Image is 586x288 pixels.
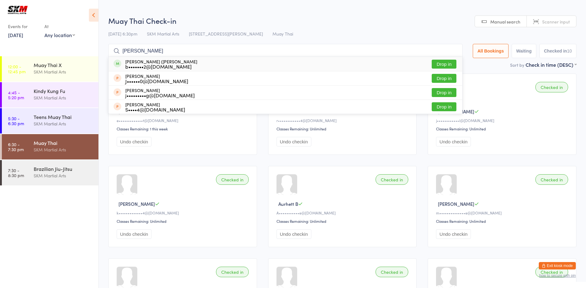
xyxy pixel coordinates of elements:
[34,146,93,153] div: SKM Martial Arts
[8,64,26,74] time: 12:00 - 12:45 pm
[2,56,98,82] a: 12:00 -12:45 pmMuay Thai XSKM Martial Arts
[438,201,474,207] span: [PERSON_NAME]
[117,229,152,239] button: Undo checkin
[34,165,93,172] div: Brazilian Jiu-Jitsu
[272,31,293,37] span: Muay Thai
[34,139,93,146] div: Muay Thai
[432,88,456,97] button: Drop in
[539,273,576,278] button: how to secure with pin
[189,31,263,37] span: [STREET_ADDRESS][PERSON_NAME]
[436,126,570,131] div: Classes Remaining: Unlimited
[34,87,93,94] div: Kindy Kung Fu
[8,90,24,100] time: 4:45 - 5:20 pm
[108,31,137,37] span: [DATE] 6:30pm
[216,174,249,185] div: Checked in
[117,218,251,224] div: Classes Remaining: Unlimited
[436,137,471,146] button: Undo checkin
[432,74,456,83] button: Drop in
[535,174,568,185] div: Checked in
[535,267,568,277] div: Checked in
[8,116,24,126] time: 5:30 - 6:30 pm
[108,44,463,58] input: Search
[436,118,570,123] div: j••••••••••••i@[DOMAIN_NAME]
[2,82,98,108] a: 4:45 -5:20 pmKindy Kung FuSKM Martial Arts
[276,137,311,146] button: Undo checkin
[8,21,38,32] div: Events for
[34,113,93,120] div: Teens Muay Thai
[512,44,536,58] button: Waiting
[125,102,185,112] div: [PERSON_NAME]
[490,19,520,25] span: Manual search
[432,60,456,69] button: Drop in
[276,229,311,239] button: Undo checkin
[276,118,410,123] div: r••••••••••••4@[DOMAIN_NAME]
[125,64,197,69] div: b•••••••2@[DOMAIN_NAME]
[34,61,93,68] div: Muay Thai X
[436,210,570,215] div: m••••••••••••••e@[DOMAIN_NAME]
[117,126,251,131] div: Classes Remaining: 1 this week
[125,59,197,69] div: [PERSON_NAME] ([PERSON_NAME]
[125,88,195,98] div: [PERSON_NAME]
[526,61,576,68] div: Check in time (DESC)
[539,44,576,58] button: Checked in10
[436,229,471,239] button: Undo checkin
[34,120,93,127] div: SKM Martial Arts
[436,218,570,224] div: Classes Remaining: Unlimited
[278,201,298,207] span: Aurhett B
[125,74,188,83] div: [PERSON_NAME]
[44,32,75,38] div: Any location
[44,21,75,32] div: At
[117,137,152,146] button: Undo checkin
[539,262,576,269] button: Exit kiosk mode
[2,108,98,133] a: 5:30 -6:30 pmTeens Muay ThaiSKM Martial Arts
[147,31,179,37] span: SKM Martial Arts
[125,93,195,98] div: j•••••••••g@[DOMAIN_NAME]
[432,102,456,111] button: Drop in
[542,19,570,25] span: Scanner input
[535,82,568,92] div: Checked in
[276,218,410,224] div: Classes Remaining: Unlimited
[276,210,410,215] div: A•••••••••••e@[DOMAIN_NAME]
[125,107,185,112] div: S••••4@[DOMAIN_NAME]
[34,172,93,179] div: SKM Martial Arts
[8,32,23,38] a: [DATE]
[117,210,251,215] div: k•••••••••••••4@[DOMAIN_NAME]
[108,15,576,26] h2: Muay Thai Check-in
[8,168,24,178] time: 7:30 - 8:30 pm
[6,5,29,15] img: SKM Martial Arts
[125,78,188,83] div: J••••••0@[DOMAIN_NAME]
[376,174,408,185] div: Checked in
[2,134,98,159] a: 6:30 -7:30 pmMuay ThaiSKM Martial Arts
[276,126,410,131] div: Classes Remaining: Unlimited
[473,44,509,58] button: All Bookings
[118,201,155,207] span: [PERSON_NAME]
[8,142,24,152] time: 6:30 - 7:30 pm
[376,267,408,277] div: Checked in
[567,49,572,53] div: 10
[34,68,93,75] div: SKM Martial Arts
[510,62,524,68] label: Sort by
[117,118,251,123] div: e•••••••••••••t@[DOMAIN_NAME]
[34,94,93,101] div: SKM Martial Arts
[216,267,249,277] div: Checked in
[2,160,98,185] a: 7:30 -8:30 pmBrazilian Jiu-JitsuSKM Martial Arts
